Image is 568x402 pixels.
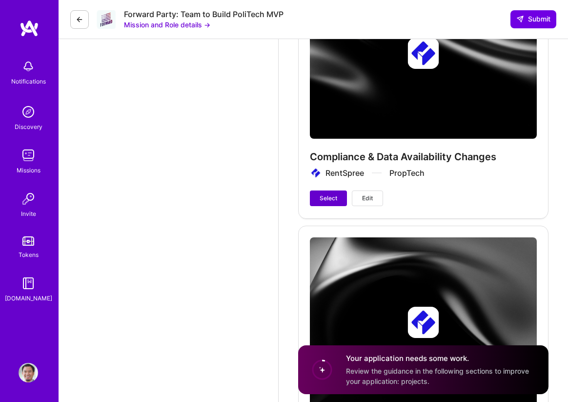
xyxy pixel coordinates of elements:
button: Mission and Role details → [124,20,210,30]
img: tokens [22,236,34,246]
div: Notifications [11,76,46,86]
img: bell [19,57,38,76]
div: [DOMAIN_NAME] [5,293,52,303]
img: User Avatar [19,363,38,382]
div: Invite [21,209,36,219]
button: Submit [510,10,556,28]
button: Select [310,190,347,206]
span: Review the guidance in the following sections to improve your application: projects. [346,367,529,385]
i: icon LeftArrowDark [76,16,83,23]
img: logo [20,20,39,37]
span: Edit [362,194,373,203]
span: Submit [516,14,550,24]
img: Company Logo [97,10,116,29]
div: Discovery [15,122,42,132]
i: icon SendLight [516,15,524,23]
span: Select [320,194,337,203]
a: User Avatar [16,363,41,382]
div: Missions [17,165,41,175]
img: teamwork [19,146,38,165]
img: guide book [19,274,38,293]
div: Tokens [19,250,39,260]
button: Edit [352,190,383,206]
div: Forward Party: Team to Build PoliTech MVP [124,9,284,20]
img: Invite [19,189,38,209]
img: discovery [19,102,38,122]
h4: Your application needs some work. [346,354,537,364]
